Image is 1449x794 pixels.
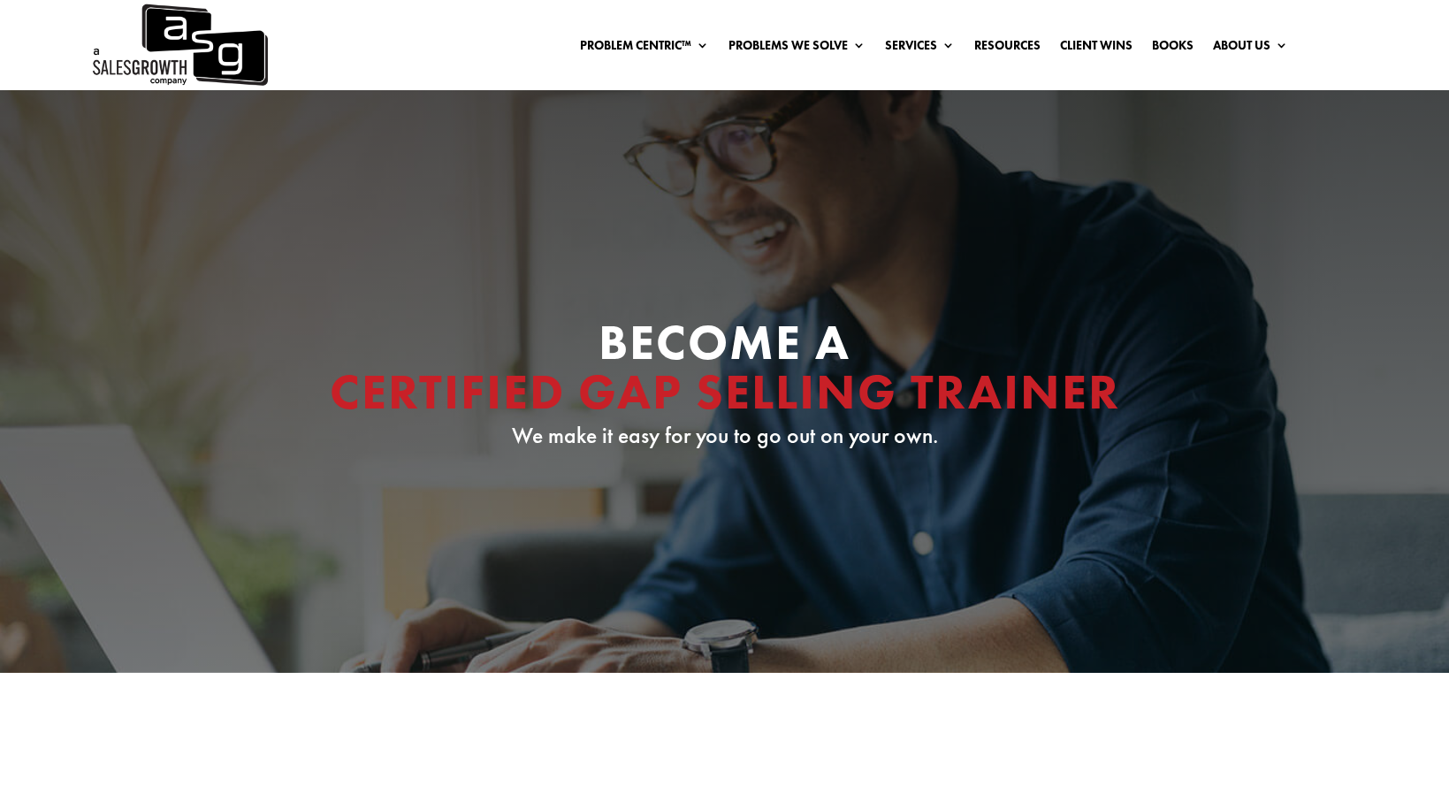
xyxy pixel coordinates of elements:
a: Problems We Solve [728,39,866,58]
h1: Become A [248,317,1202,425]
a: About Us [1213,39,1288,58]
p: We make it easy for you to go out on your own. [248,425,1202,447]
a: Books [1152,39,1194,58]
a: Resources [974,39,1041,58]
span: Certified Gap Selling Trainer [330,360,1120,424]
a: Client Wins [1060,39,1133,58]
a: Services [885,39,955,58]
a: Problem Centric™ [580,39,709,58]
